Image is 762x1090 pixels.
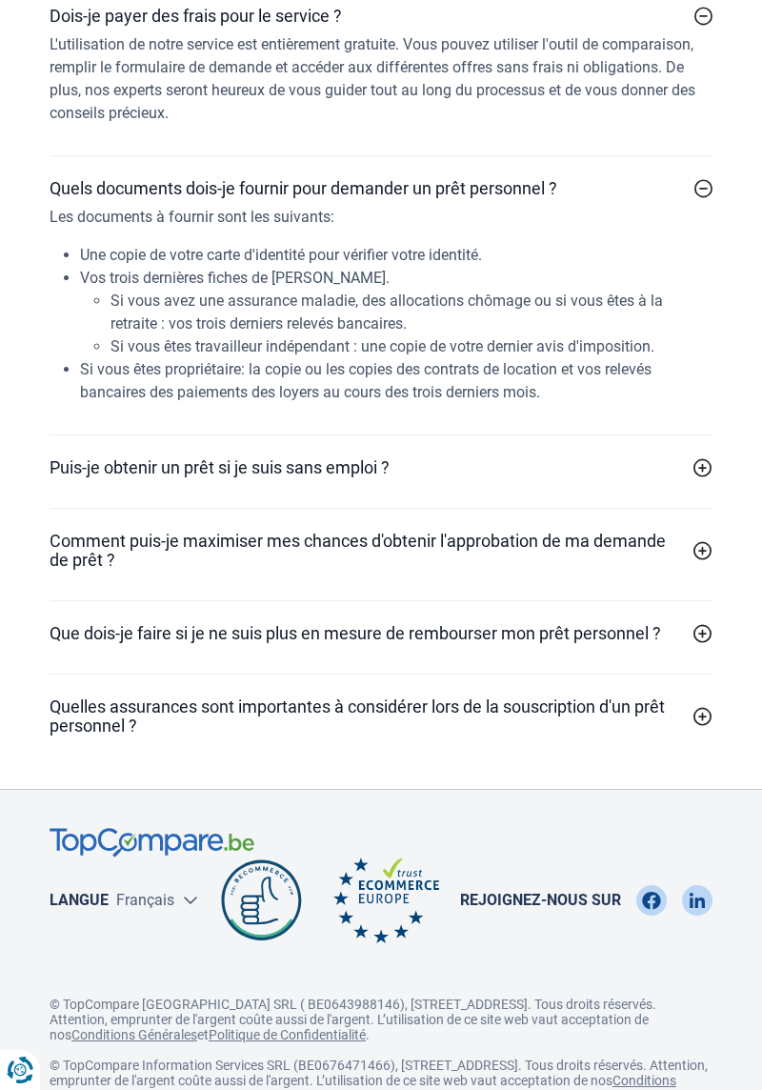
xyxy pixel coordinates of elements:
a: Que dois-je faire si je ne suis plus en mesure de rembourser mon prêt personnel ? [50,624,712,643]
h2: Quelles assurances sont importantes à considérer lors de la souscription d'un prêt personnel ? [50,697,684,736]
li: Vos trois dernières fiches de [PERSON_NAME]. [80,267,712,358]
p: © TopCompare [GEOGRAPHIC_DATA] SRL ( BE0643988146), [STREET_ADDRESS]. Tous droits réservés. Atten... [50,981,712,1042]
a: Dois-je payer des frais pour le service ? [50,7,712,26]
h2: Dois-je payer des frais pour le service ? [50,7,342,26]
img: Ecommerce Europe TopCompare [333,858,439,943]
p: Les documents à fournir sont les suivants: [50,206,712,229]
li: Si vous avez une assurance maladie, des allocations chômage ou si vous êtes à la retraite : vos t... [110,290,712,335]
a: Quelles assurances sont importantes à considérer lors de la souscription d'un prêt personnel ? [50,697,712,736]
a: Puis-je obtenir un prêt si je suis sans emploi ? [50,458,712,477]
a: Conditions Générales [71,1027,197,1042]
span: Rejoignez-nous sur [460,891,621,909]
h2: Quels documents dois-je fournir pour demander un prêt personnel ? [50,179,557,198]
img: TopCompare [50,828,254,858]
img: Facebook TopCompare [642,885,660,916]
li: Une copie de votre carte d'identité pour vérifier votre identité. [80,244,712,267]
a: Comment puis-je maximiser mes chances d'obtenir l'approbation de ma demande de prêt ? [50,532,712,570]
img: Be commerce TopCompare [218,858,306,943]
h2: Comment puis-je maximiser mes chances d'obtenir l'approbation de ma demande de prêt ? [50,532,684,570]
img: LinkedIn TopCompare [690,885,705,916]
a: Quels documents dois-je fournir pour demander un prêt personnel ? [50,179,712,198]
a: Politique de Confidentialité [209,1027,366,1042]
h2: Que dois-je faire si je ne suis plus en mesure de rembourser mon prêt personnel ? [50,624,661,643]
h2: Puis-je obtenir un prêt si je suis sans emploi ? [50,458,390,477]
label: Langue [50,891,109,909]
div: L'utilisation de notre service est entièrement gratuite. Vous pouvez utiliser l'outil de comparai... [50,33,712,125]
li: Si vous êtes propriétaire: la copie ou les copies des contrats de location et vos relevés bancair... [80,358,712,404]
li: Si vous êtes travailleur indépendant : une copie de votre dernier avis d'imposition. [110,335,712,358]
